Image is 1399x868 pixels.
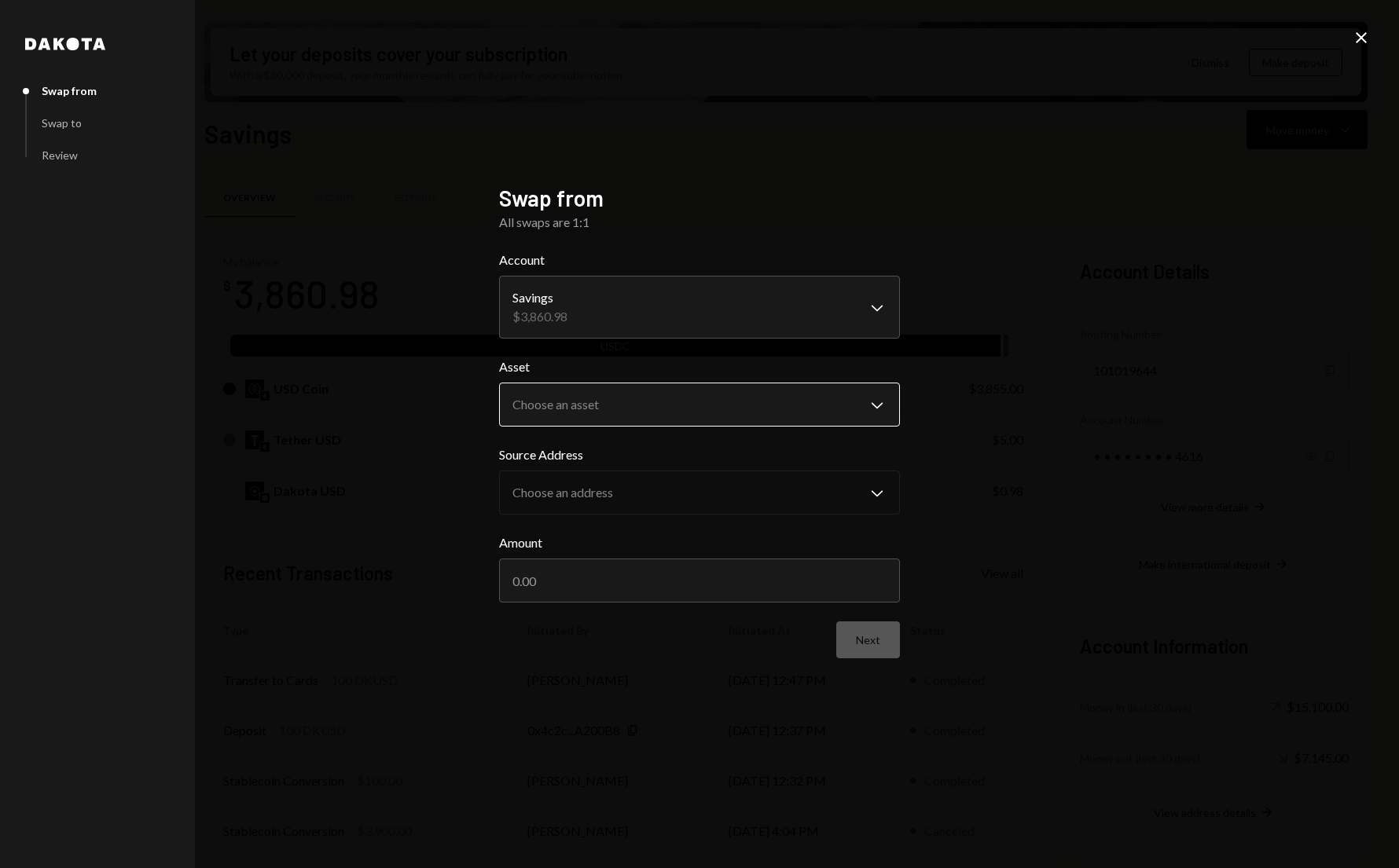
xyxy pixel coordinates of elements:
input: 0.00 [499,559,900,602]
label: Asset [499,357,900,376]
button: Account [499,276,900,339]
h2: Swap from [499,183,900,214]
label: Amount [499,533,900,552]
label: Account [499,251,900,269]
div: Swap to [42,116,82,130]
div: Swap from [42,84,97,97]
button: Source Address [499,471,900,515]
div: All swaps are 1:1 [499,213,900,232]
label: Source Address [499,445,900,464]
button: Asset [499,383,900,427]
div: Review [42,148,78,162]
